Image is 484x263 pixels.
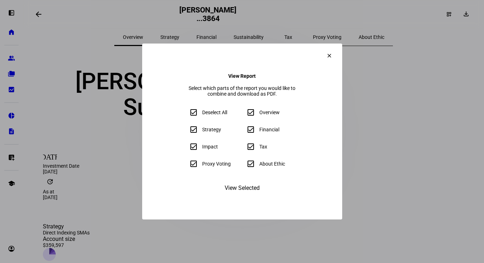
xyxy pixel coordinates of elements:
[259,127,279,132] div: Financial
[202,110,227,115] div: Deselect All
[185,85,299,97] div: Select which parts of the report you would like to combine and download as PDF.
[326,52,333,59] mat-icon: clear
[225,179,260,197] span: View Selected
[202,127,221,132] div: Strategy
[259,144,267,150] div: Tax
[259,110,280,115] div: Overview
[215,179,270,197] button: View Selected
[202,161,231,167] div: Proxy Voting
[202,144,218,150] div: Impact
[228,73,256,79] h4: View Report
[259,161,285,167] div: About Ethic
